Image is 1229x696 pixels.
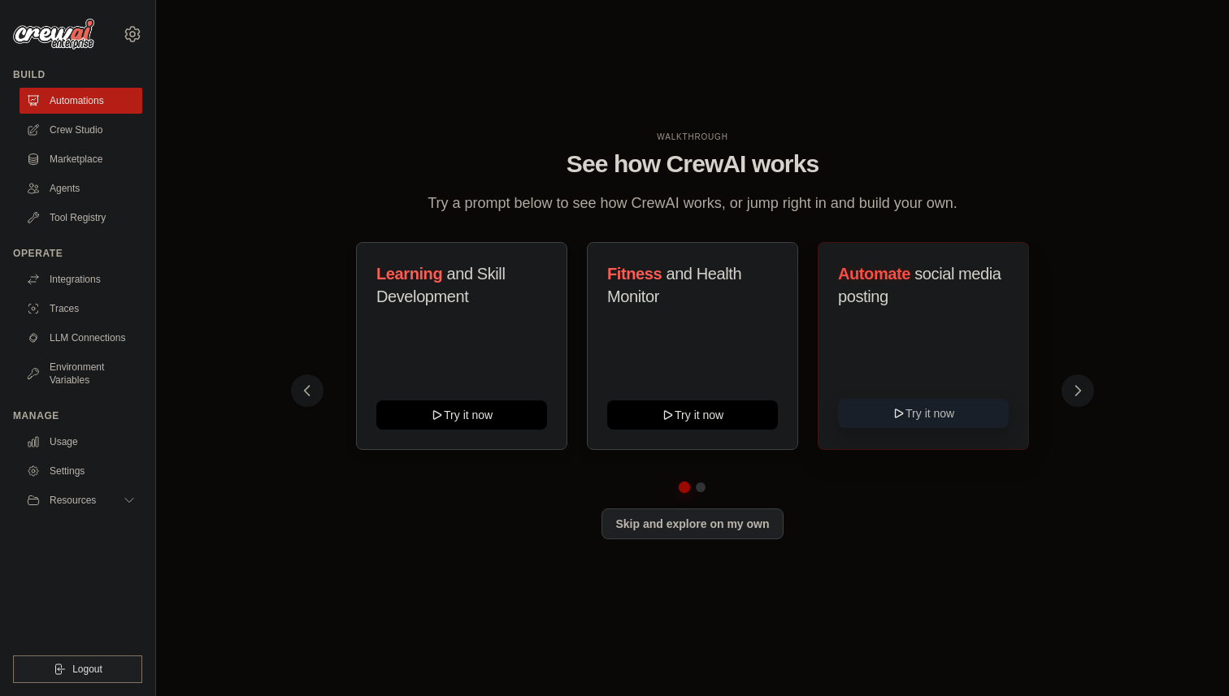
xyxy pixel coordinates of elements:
[20,458,142,484] a: Settings
[20,296,142,322] a: Traces
[304,149,1082,179] h1: See how CrewAI works
[607,265,662,283] span: Fitness
[20,487,142,513] button: Resources
[376,265,505,305] span: and Skill Development
[20,146,142,172] a: Marketplace
[304,131,1082,143] div: WALKTHROUGH
[607,265,741,305] span: and Health Monitor
[72,663,102,676] span: Logout
[376,400,547,430] button: Try it now
[13,68,142,81] div: Build
[20,205,142,231] a: Tool Registry
[13,19,94,50] img: Logo
[13,655,142,683] button: Logout
[13,247,142,260] div: Operate
[838,399,1009,428] button: Try it now
[50,494,96,507] span: Resources
[838,265,910,283] span: Automate
[20,429,142,455] a: Usage
[20,325,142,351] a: LLM Connections
[20,117,142,143] a: Crew Studio
[20,175,142,201] a: Agents
[20,88,142,114] a: Automations
[20,354,142,393] a: Environment Variables
[13,409,142,422] div: Manage
[601,508,783,539] button: Skip and explore on my own
[838,265,1001,305] span: social media posting
[376,265,442,283] span: Learning
[20,266,142,292] a: Integrations
[419,192,966,215] p: Try a prompt below to see how CrewAI works, or jump right in and build your own.
[607,400,778,430] button: Try it now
